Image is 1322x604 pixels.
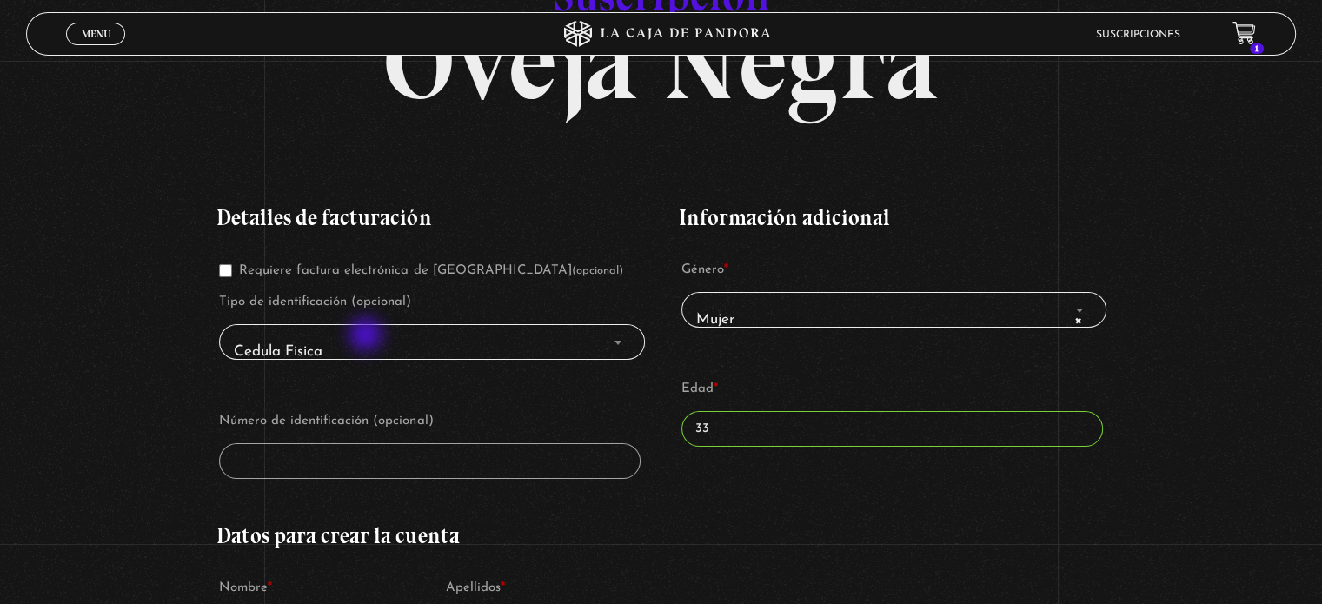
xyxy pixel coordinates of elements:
h3: Detalles de facturación [216,207,643,229]
span: 1 [1250,43,1264,54]
label: Edad [681,376,1103,402]
span: Cedula Fisica [219,324,644,360]
a: 1 [1232,22,1256,45]
label: Requiere factura electrónica de [GEOGRAPHIC_DATA] [219,264,622,277]
label: Apellidos [445,575,641,601]
label: Número de identificación (opcional) [219,408,641,435]
label: Nombre [219,575,415,601]
span: Cerrar [76,43,116,56]
label: Género [681,257,1103,283]
label: Tipo de identificación (opcional) [219,289,641,315]
h3: Información adicional [679,207,1106,229]
input: Requiere factura electrónica de [GEOGRAPHIC_DATA](opcional) [219,264,232,277]
a: Suscripciones [1096,30,1180,40]
h3: Datos para crear la cuenta [216,525,643,547]
span: Mujer [689,300,1099,339]
span: Cedula Fisica [227,332,636,371]
span: (opcional) [571,265,622,276]
span: Mujer [681,292,1106,328]
span: Menu [82,29,110,39]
